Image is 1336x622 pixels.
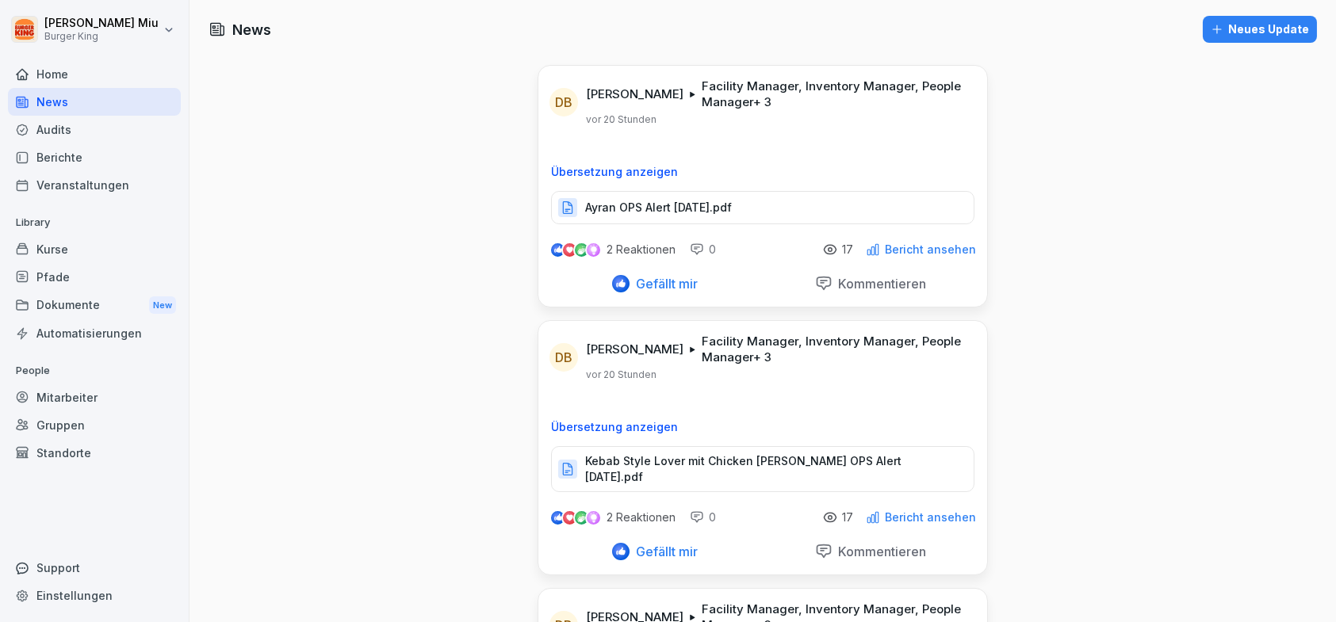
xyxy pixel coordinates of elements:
a: Mitarbeiter [8,384,181,411]
p: Kommentieren [833,276,927,292]
p: Übersetzung anzeigen [551,166,974,178]
a: Veranstaltungen [8,171,181,199]
img: inspiring [587,242,600,257]
p: Kebab Style Lover mit Chicken [PERSON_NAME] OPS Alert [DATE].pdf [585,453,958,485]
div: Support [8,554,181,582]
p: Burger King [44,31,159,42]
p: 2 Reaktionen [607,243,676,256]
img: inspiring [587,510,600,525]
p: Kommentieren [833,544,927,559]
img: like [552,243,565,256]
img: celebrate [575,511,588,525]
p: Gefällt mir [630,276,698,292]
p: [PERSON_NAME] [586,86,683,102]
p: vor 20 Stunden [586,113,657,126]
p: [PERSON_NAME] Miu [44,17,159,30]
img: like [552,511,565,524]
a: Einstellungen [8,582,181,609]
a: Standorte [8,439,181,467]
button: Neues Update [1203,16,1317,43]
div: Neues Update [1211,21,1309,38]
p: Facility Manager, Inventory Manager, People Manager + 3 [702,78,968,110]
a: Ayran OPS Alert [DATE].pdf [551,204,974,220]
div: 0 [690,242,716,258]
p: Ayran OPS Alert [DATE].pdf [585,200,732,216]
a: Kebab Style Lover mit Chicken [PERSON_NAME] OPS Alert [DATE].pdf [551,466,974,482]
p: Library [8,210,181,235]
a: Kurse [8,235,181,263]
div: New [149,296,176,315]
img: love [564,244,576,256]
a: Berichte [8,143,181,171]
p: Gefällt mir [630,544,698,559]
p: vor 20 Stunden [586,368,657,381]
img: celebrate [575,243,588,257]
a: Gruppen [8,411,181,439]
div: DB [549,88,578,116]
p: [PERSON_NAME] [586,342,683,357]
p: 17 [842,511,853,524]
p: Bericht ansehen [885,511,976,524]
div: Dokumente [8,291,181,320]
a: Audits [8,116,181,143]
p: 2 Reaktionen [607,511,676,524]
p: Übersetzung anzeigen [551,421,974,433]
a: News [8,88,181,116]
a: Pfade [8,263,181,291]
div: DB [549,343,578,372]
p: Bericht ansehen [885,243,976,256]
div: 0 [690,509,716,525]
a: Home [8,60,181,88]
a: Automatisierungen [8,319,181,347]
a: DokumenteNew [8,291,181,320]
h1: News [232,19,271,40]
img: love [564,512,576,524]
p: People [8,358,181,384]
p: Facility Manager, Inventory Manager, People Manager + 3 [702,334,968,365]
p: 17 [842,243,853,256]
